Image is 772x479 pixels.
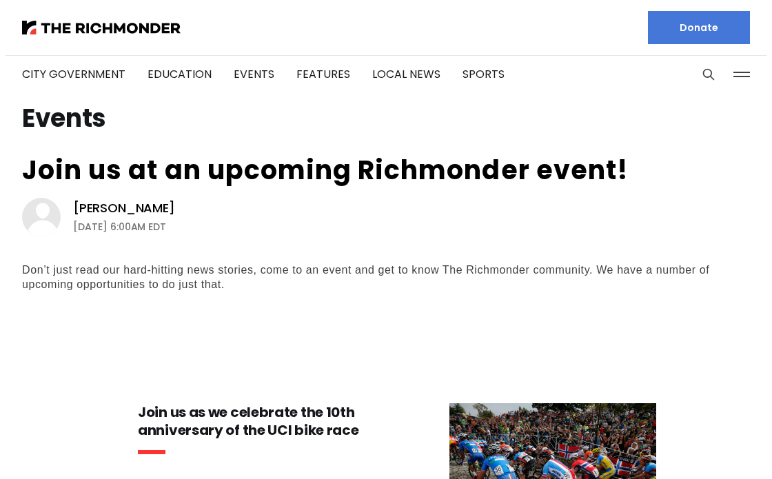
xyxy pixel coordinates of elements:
a: Education [148,66,212,82]
a: Donate [648,11,750,44]
a: Sports [463,66,505,82]
a: Local News [372,66,440,82]
a: Features [296,66,350,82]
time: [DATE] 6:00AM EDT [73,218,166,235]
a: Join us at an upcoming Richmonder event! [22,152,629,188]
a: [PERSON_NAME] [73,200,175,216]
h1: Events [22,108,750,130]
div: Don’t just read our hard-hitting news stories, come to an event and get to know The Richmonder co... [22,263,750,292]
button: Search this site [698,64,719,85]
h3: Join us as we celebrate the 10th anniversary of the UCI bike race [138,403,394,439]
a: Events [234,66,274,82]
a: City Government [22,66,125,82]
img: The Richmonder [22,21,181,34]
